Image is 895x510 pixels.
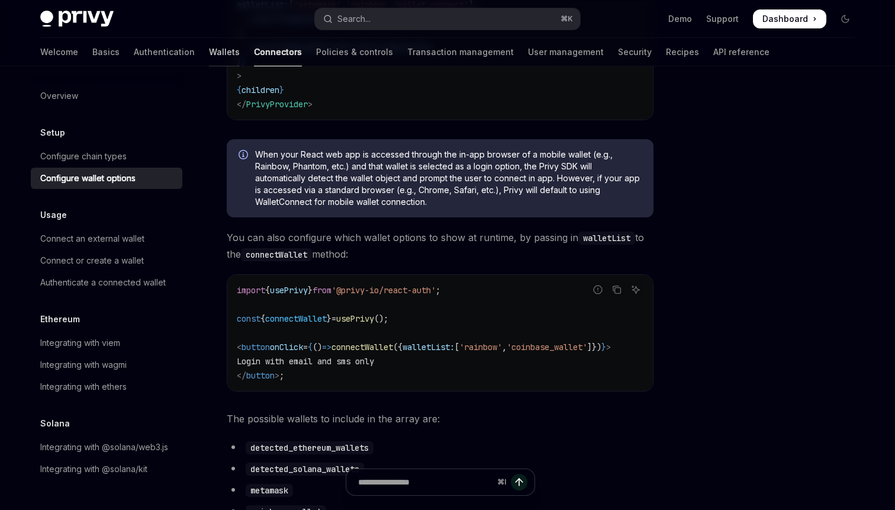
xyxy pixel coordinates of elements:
span: const [237,313,260,324]
code: connectWallet [241,248,312,261]
input: Ask a question... [358,469,492,495]
span: > [237,70,242,81]
span: ]}) [587,342,601,352]
span: ({ [393,342,403,352]
span: button [242,342,270,352]
span: > [308,99,313,110]
code: detected_solana_wallets [246,463,364,476]
a: Policies & controls [316,38,393,66]
span: onClick [270,342,303,352]
a: Recipes [666,38,699,66]
a: Welcome [40,38,78,66]
button: Ask AI [628,282,643,297]
a: Connect an external wallet [31,228,182,249]
h5: Solana [40,416,70,431]
button: Toggle dark mode [836,9,855,28]
span: () [313,342,322,352]
span: ⌘ K [561,14,573,24]
span: [ [455,342,459,352]
span: > [606,342,611,352]
span: connectWallet [265,313,327,324]
span: </ [237,370,246,381]
a: Basics [92,38,120,66]
h5: Ethereum [40,312,80,326]
a: Integrating with viem [31,332,182,354]
h5: Setup [40,126,65,140]
span: { [237,85,242,95]
span: Dashboard [762,13,808,25]
span: </ [237,99,246,110]
a: Configure wallet options [31,168,182,189]
span: import [237,285,265,296]
div: Integrating with viem [40,336,120,350]
span: 'rainbow' [459,342,502,352]
span: walletList: [403,342,455,352]
a: Authenticate a connected wallet [31,272,182,293]
span: '@privy-io/react-auth' [331,285,436,296]
span: from [313,285,331,296]
span: PrivyProvider [246,99,308,110]
a: Configure chain types [31,146,182,167]
span: } [327,313,331,324]
a: Integrating with ethers [31,376,182,397]
div: Integrating with ethers [40,380,127,394]
code: walletList [578,232,635,245]
span: You can also configure which wallet options to show at runtime, by passing in to the method: [227,229,653,262]
span: ; [279,370,284,381]
span: { [308,342,313,352]
a: API reference [713,38,770,66]
h5: Usage [40,208,67,222]
img: dark logo [40,11,114,27]
div: Connect an external wallet [40,232,144,246]
div: Connect or create a wallet [40,254,144,268]
span: ; [436,285,440,296]
a: Integrating with @solana/kit [31,458,182,480]
svg: Info [239,150,250,162]
span: 'coinbase_wallet' [507,342,587,352]
div: Search... [337,12,371,26]
div: Overview [40,89,78,103]
a: Connectors [254,38,302,66]
div: Integrating with @solana/web3.js [40,440,168,454]
div: Integrating with wagmi [40,358,127,372]
span: } [308,285,313,296]
a: Support [706,13,739,25]
span: When your React web app is accessed through the in-app browser of a mobile wallet (e.g., Rainbow,... [255,149,642,208]
button: Send message [511,474,527,490]
a: Dashboard [753,9,826,28]
span: children [242,85,279,95]
a: Overview [31,85,182,107]
button: Report incorrect code [590,282,606,297]
span: (); [374,313,388,324]
a: Wallets [209,38,240,66]
a: Transaction management [407,38,514,66]
span: The possible wallets to include in the array are: [227,410,653,427]
span: { [265,285,270,296]
span: Login with email and sms only [237,356,374,367]
div: Configure wallet options [40,171,136,185]
span: } [279,85,284,95]
span: usePrivy [270,285,308,296]
span: usePrivy [336,313,374,324]
a: Integrating with @solana/web3.js [31,437,182,458]
span: button [246,370,275,381]
span: } [601,342,606,352]
a: Authentication [134,38,195,66]
button: Copy the contents from the code block [609,282,624,297]
a: Integrating with wagmi [31,354,182,376]
a: Connect or create a wallet [31,250,182,271]
a: Demo [668,13,692,25]
button: Open search [315,8,580,30]
span: = [303,342,308,352]
code: detected_ethereum_wallets [246,441,374,454]
span: => [322,342,331,352]
div: Integrating with @solana/kit [40,462,147,476]
span: , [502,342,507,352]
span: < [237,342,242,352]
span: { [260,313,265,324]
span: = [331,313,336,324]
a: Security [618,38,652,66]
a: User management [528,38,604,66]
span: > [275,370,279,381]
div: Authenticate a connected wallet [40,275,166,290]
